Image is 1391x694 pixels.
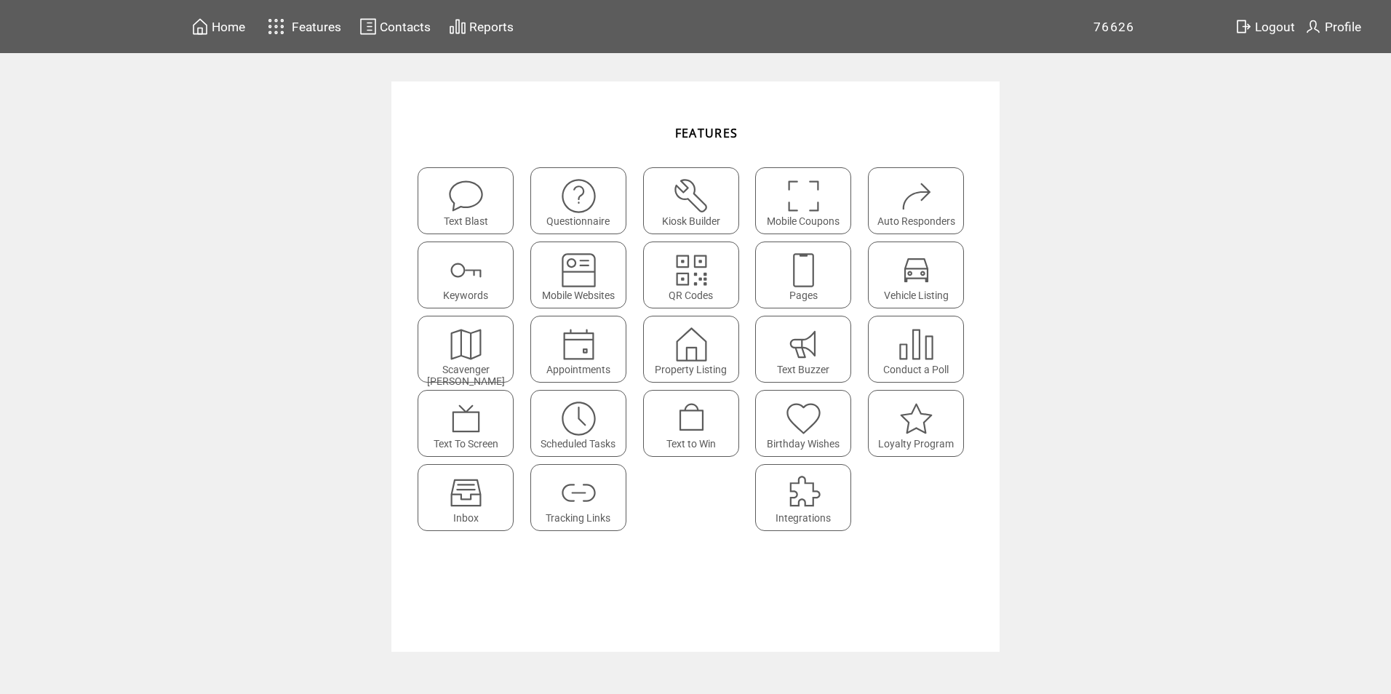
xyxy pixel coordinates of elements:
img: loyalty-program.svg [897,399,936,438]
img: profile.svg [1304,17,1322,36]
a: Inbox [418,464,523,531]
a: Contacts [357,15,433,38]
a: Questionnaire [530,167,636,234]
span: FEATURES [675,125,738,141]
a: Reports [447,15,516,38]
img: questionnaire.svg [559,177,598,215]
img: text-buzzer.svg [784,325,823,364]
a: Birthday Wishes [755,390,861,457]
span: Profile [1325,20,1361,34]
span: Text To Screen [434,438,498,450]
img: scheduled-tasks.svg [559,399,598,438]
a: QR Codes [643,242,749,308]
img: tool%201.svg [672,177,711,215]
a: Profile [1302,15,1363,38]
a: Auto Responders [868,167,973,234]
span: Features [292,20,341,34]
span: Questionnaire [546,215,610,227]
a: Loyalty Program [868,390,973,457]
a: Scheduled Tasks [530,390,636,457]
img: vehicle-listing.svg [897,251,936,290]
span: Logout [1255,20,1295,34]
img: text-blast.svg [447,177,485,215]
span: Pages [789,290,818,301]
img: integrations.svg [784,474,823,512]
a: Features [261,12,343,41]
span: Text to Win [666,438,716,450]
img: links.svg [559,474,598,512]
span: Birthday Wishes [767,438,840,450]
img: features.svg [263,15,289,39]
img: keywords.svg [447,251,485,290]
span: Integrations [776,512,831,524]
img: appointments.svg [559,325,598,364]
span: Home [212,20,245,34]
a: Appointments [530,316,636,383]
a: Pages [755,242,861,308]
a: Conduct a Poll [868,316,973,383]
img: birthday-wishes.svg [784,399,823,438]
img: text-to-win.svg [672,399,711,438]
img: home.svg [191,17,209,36]
span: Scavenger [PERSON_NAME] [427,364,505,387]
span: Vehicle Listing [884,290,949,301]
img: property-listing.svg [672,325,711,364]
span: Text Buzzer [777,364,829,375]
span: Inbox [453,512,479,524]
a: Mobile Coupons [755,167,861,234]
img: exit.svg [1235,17,1252,36]
span: Contacts [380,20,431,34]
span: Mobile Coupons [767,215,840,227]
img: scavenger.svg [447,325,485,364]
a: Scavenger [PERSON_NAME] [418,316,523,383]
a: Tracking Links [530,464,636,531]
img: chart.svg [449,17,466,36]
span: Text Blast [444,215,488,227]
img: text-to-screen.svg [447,399,485,438]
a: Text To Screen [418,390,523,457]
a: Logout [1232,15,1302,38]
span: Scheduled Tasks [541,438,615,450]
span: Keywords [443,290,488,301]
span: QR Codes [669,290,713,301]
a: Home [189,15,247,38]
a: Property Listing [643,316,749,383]
a: Kiosk Builder [643,167,749,234]
span: Conduct a Poll [883,364,949,375]
a: Keywords [418,242,523,308]
img: Inbox.svg [447,474,485,512]
span: Loyalty Program [878,438,954,450]
span: Property Listing [655,364,727,375]
span: Reports [469,20,514,34]
img: landing-pages.svg [784,251,823,290]
span: Mobile Websites [542,290,615,301]
a: Text to Win [643,390,749,457]
img: qr.svg [672,251,711,290]
a: Text Buzzer [755,316,861,383]
img: mobile-websites.svg [559,251,598,290]
a: Vehicle Listing [868,242,973,308]
span: Kiosk Builder [662,215,720,227]
a: Mobile Websites [530,242,636,308]
img: coupons.svg [784,177,823,215]
a: Integrations [755,464,861,531]
span: Appointments [546,364,610,375]
span: 76626 [1093,20,1135,34]
a: Text Blast [418,167,523,234]
img: contacts.svg [359,17,377,36]
span: Tracking Links [546,512,610,524]
img: poll.svg [897,325,936,364]
img: auto-responders.svg [897,177,936,215]
span: Auto Responders [877,215,955,227]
